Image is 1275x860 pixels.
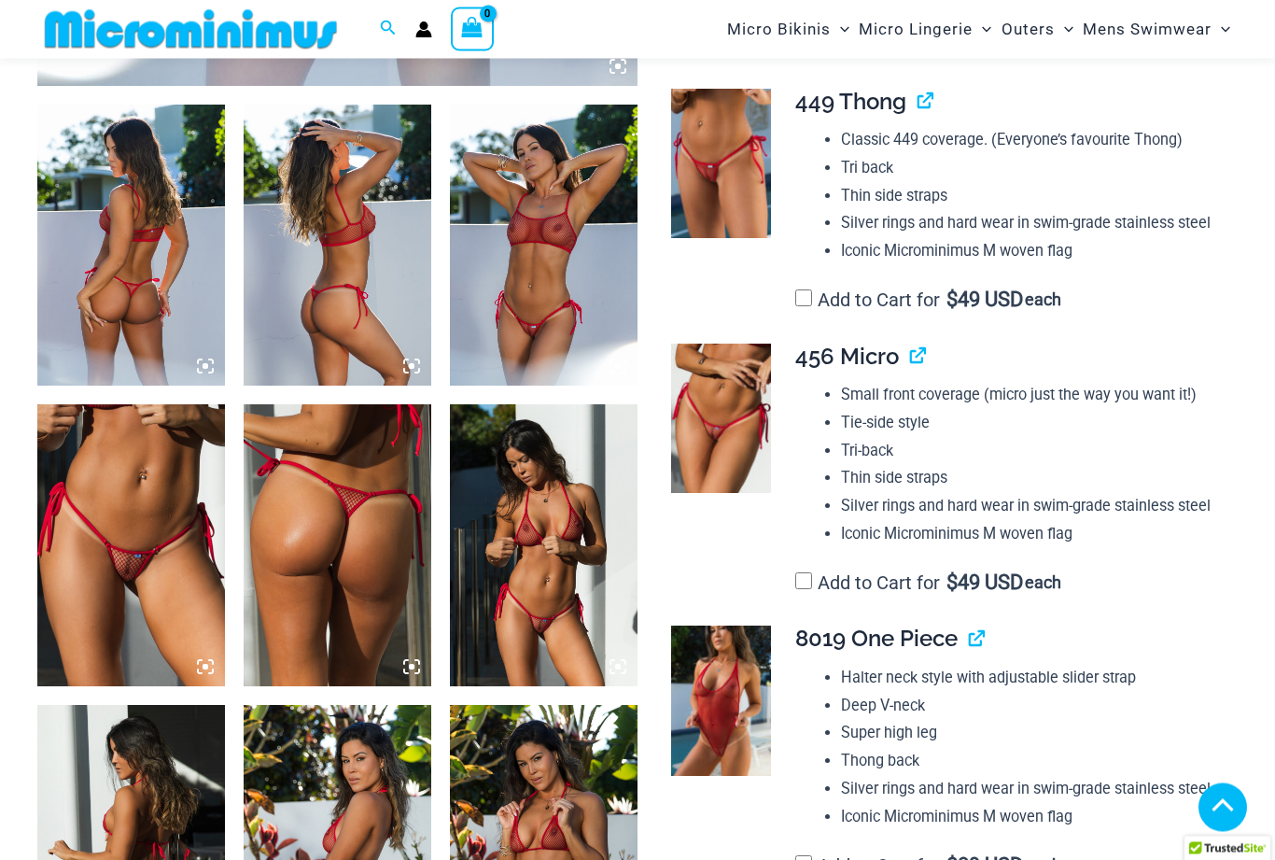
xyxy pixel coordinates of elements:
[795,626,958,653] span: 8019 One Piece
[841,693,1223,721] li: Deep V-neck
[244,405,431,686] img: Summer Storm Red 456 Micro
[841,804,1223,832] li: Iconic Microminimus M woven flag
[380,18,397,41] a: Search icon link
[671,627,771,777] img: Summer Storm Red 8019 One Piece
[244,106,431,387] img: Summer Storm Red 332 Crop Top 449 Thong
[795,289,1061,312] label: Add to Cart for
[841,493,1223,521] li: Silver rings and hard wear in swim-grade stainless steel
[795,344,899,371] span: 456 Micro
[841,720,1223,748] li: Super high leg
[450,106,637,387] img: Summer Storm Red 332 Crop Top 449 Thong
[854,6,996,53] a: Micro LingerieMenu ToggleMenu Toggle
[671,90,771,240] img: Summer Storm Red 449 Thong
[415,21,432,38] a: Account icon link
[841,127,1223,155] li: Classic 449 coverage. (Everyone’s favourite Thong)
[795,573,812,590] input: Add to Cart for$49 USD each
[1055,6,1073,53] span: Menu Toggle
[1025,291,1061,310] span: each
[1002,6,1055,53] span: Outers
[1078,6,1235,53] a: Mens SwimwearMenu ToggleMenu Toggle
[841,748,1223,776] li: Thong back
[37,8,344,50] img: MM SHOP LOGO FLAT
[795,89,906,116] span: 449 Thong
[841,183,1223,211] li: Thin side straps
[946,291,1023,310] span: 49 USD
[841,382,1223,410] li: Small front coverage (micro just the way you want it!)
[997,6,1078,53] a: OutersMenu ToggleMenu Toggle
[1083,6,1212,53] span: Mens Swimwear
[841,465,1223,493] li: Thin side straps
[37,106,225,387] img: Summer Storm Red 332 Crop Top 449 Thong
[671,345,771,495] img: Summer Storm Red 456 Micro
[1025,574,1061,593] span: each
[841,210,1223,238] li: Silver rings and hard wear in swim-grade stainless steel
[722,6,854,53] a: Micro BikinisMenu ToggleMenu Toggle
[727,6,831,53] span: Micro Bikinis
[450,405,637,686] img: Summer Storm Red 312 Tri Top 456 Micro
[451,7,494,50] a: View Shopping Cart, empty
[859,6,973,53] span: Micro Lingerie
[831,6,849,53] span: Menu Toggle
[1212,6,1230,53] span: Menu Toggle
[841,438,1223,466] li: Tri-back
[946,574,1023,593] span: 49 USD
[841,238,1223,266] li: Iconic Microminimus M woven flag
[973,6,991,53] span: Menu Toggle
[720,3,1238,56] nav: Site Navigation
[841,410,1223,438] li: Tie-side style
[841,521,1223,549] li: Iconic Microminimus M woven flag
[841,665,1223,693] li: Halter neck style with adjustable slider strap
[37,405,225,686] img: Summer Storm Red 456 Micro
[795,290,812,307] input: Add to Cart for$49 USD each
[946,289,958,312] span: $
[841,776,1223,804] li: Silver rings and hard wear in swim-grade stainless steel
[841,155,1223,183] li: Tri back
[946,571,958,595] span: $
[795,572,1061,595] label: Add to Cart for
